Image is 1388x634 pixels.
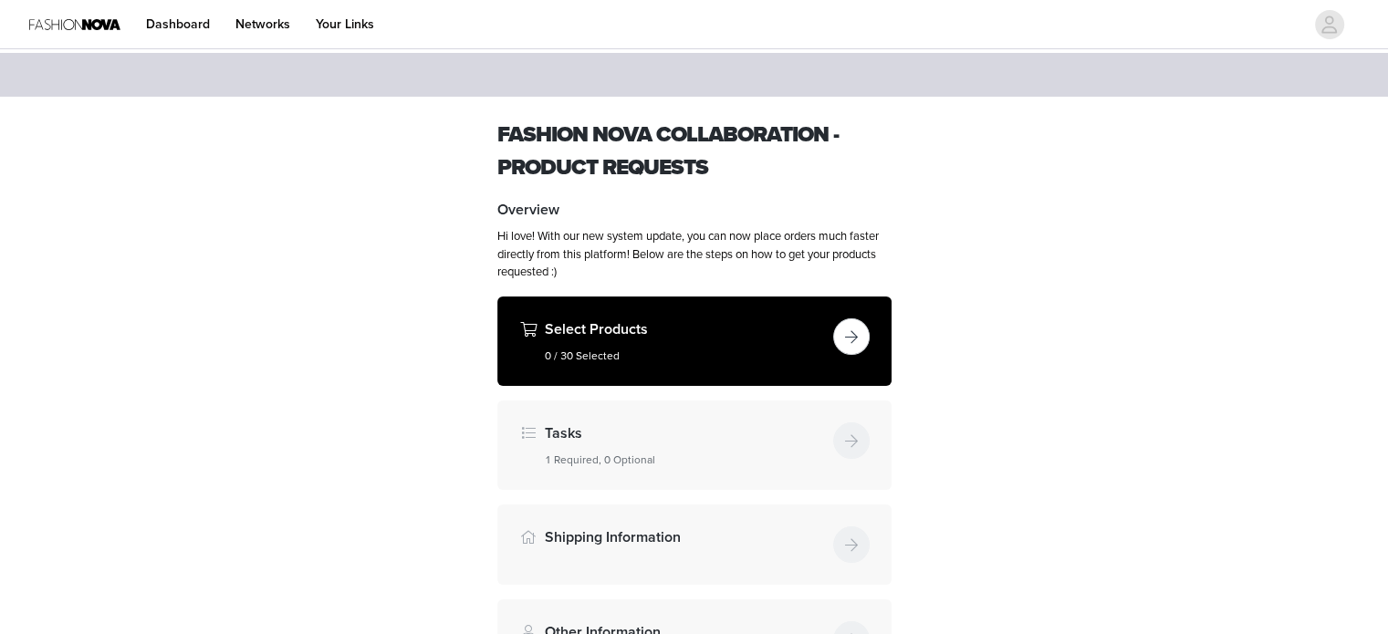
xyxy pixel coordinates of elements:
[545,318,826,340] h4: Select Products
[545,422,826,444] h4: Tasks
[224,4,301,45] a: Networks
[545,348,826,364] h5: 0 / 30 Selected
[305,4,385,45] a: Your Links
[497,296,892,386] div: Select Products
[29,4,120,45] img: Fashion Nova Logo
[497,199,892,221] h4: Overview
[1320,10,1338,39] div: avatar
[545,526,826,548] h4: Shipping Information
[135,4,221,45] a: Dashboard
[497,119,892,184] h1: Fashion Nova collaboration - Product requests
[497,504,892,585] div: Shipping Information
[497,400,892,490] div: Tasks
[497,228,892,282] p: Hi love! With our new system update, you can now place orders much faster directly from this plat...
[545,452,826,468] h5: 1 Required, 0 Optional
